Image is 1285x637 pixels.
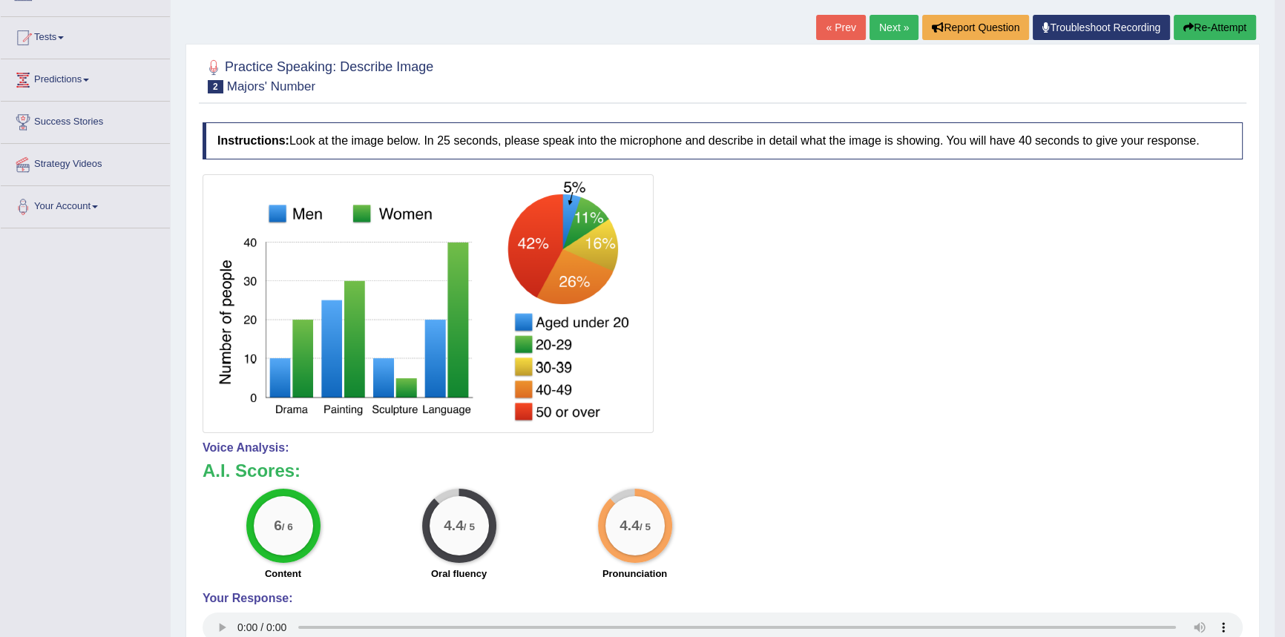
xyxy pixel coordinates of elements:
button: Report Question [922,15,1029,40]
h2: Practice Speaking: Describe Image [203,56,433,93]
h4: Your Response: [203,592,1243,605]
button: Re-Attempt [1174,15,1256,40]
a: Predictions [1,59,170,96]
small: / 5 [463,521,474,532]
a: Troubleshoot Recording [1033,15,1170,40]
h4: Look at the image below. In 25 seconds, please speak into the microphone and describe in detail w... [203,122,1243,159]
span: 2 [208,80,223,93]
small: Majors' Number [227,79,315,93]
label: Pronunciation [602,567,667,581]
a: Tests [1,17,170,54]
a: Success Stories [1,102,170,139]
h4: Voice Analysis: [203,441,1243,455]
big: 4.4 [620,518,640,534]
a: « Prev [816,15,865,40]
label: Oral fluency [431,567,487,581]
b: A.I. Scores: [203,461,300,481]
a: Your Account [1,186,170,223]
small: / 5 [639,521,650,532]
b: Instructions: [217,134,289,147]
a: Next » [870,15,918,40]
a: Strategy Videos [1,144,170,181]
big: 6 [274,518,282,534]
big: 4.4 [444,518,464,534]
label: Content [265,567,301,581]
small: / 6 [281,521,292,532]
